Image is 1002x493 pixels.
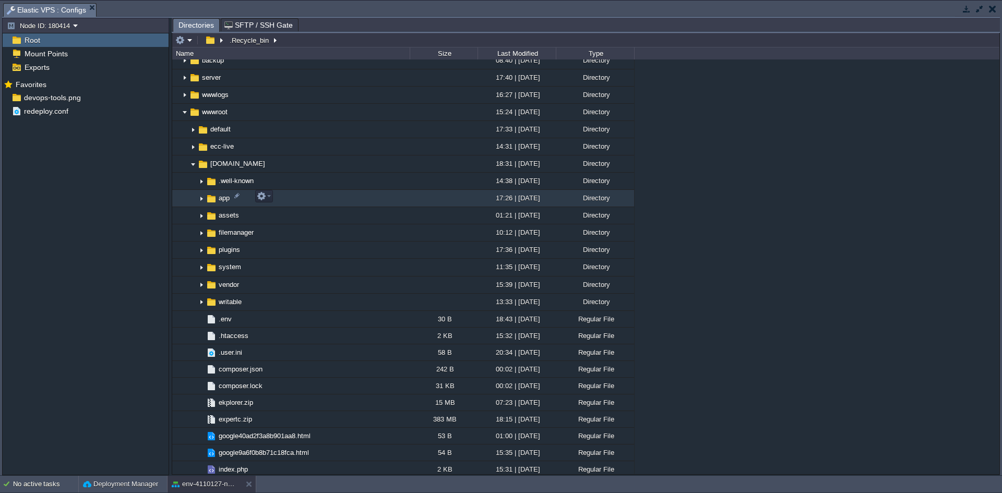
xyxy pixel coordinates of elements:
img: AMDAwAAAACH5BAEAAAAALAAAAAABAAEAAAICRAEAOw== [206,314,217,325]
img: AMDAwAAAACH5BAEAAAAALAAAAAABAAEAAAICRAEAOw== [206,193,217,205]
div: Directory [556,121,634,137]
img: AMDAwAAAACH5BAEAAAAALAAAAAABAAEAAAICRAEAOw== [197,411,206,427]
a: plugins [217,245,242,254]
img: AMDAwAAAACH5BAEAAAAALAAAAAABAAEAAAICRAEAOw== [206,380,217,392]
a: composer.json [217,365,264,374]
img: AMDAwAAAACH5BAEAAAAALAAAAAABAAEAAAICRAEAOw== [206,227,217,239]
a: Exports [22,63,51,72]
div: 31 KB [410,378,478,394]
img: AMDAwAAAACH5BAEAAAAALAAAAAABAAEAAAICRAEAOw== [197,173,206,189]
div: 01:00 | [DATE] [478,428,556,444]
img: AMDAwAAAACH5BAEAAAAALAAAAAABAAEAAAICRAEAOw== [206,262,217,273]
a: wwwroot [200,107,229,116]
div: Directory [556,207,634,223]
span: backup [200,56,225,65]
img: AMDAwAAAACH5BAEAAAAALAAAAAABAAEAAAICRAEAOw== [197,378,206,394]
a: default [209,125,232,134]
a: Root [22,35,42,45]
div: Regular File [556,311,634,327]
a: Mount Points [22,49,69,58]
div: 17:26 | [DATE] [478,190,556,206]
span: ecc-live [209,142,235,151]
img: AMDAwAAAACH5BAEAAAAALAAAAAABAAEAAAICRAEAOw== [189,89,200,101]
a: assets [217,211,241,220]
div: Type [557,47,634,59]
div: 11:35 | [DATE] [478,259,556,275]
div: Directory [556,104,634,120]
a: .user.ini [217,348,244,357]
img: AMDAwAAAACH5BAEAAAAALAAAAAABAAEAAAICRAEAOw== [197,225,206,241]
img: AMDAwAAAACH5BAEAAAAALAAAAAABAAEAAAICRAEAOw== [197,242,206,258]
img: AMDAwAAAACH5BAEAAAAALAAAAAABAAEAAAICRAEAOw== [197,394,206,411]
div: Regular File [556,411,634,427]
img: AMDAwAAAACH5BAEAAAAALAAAAAABAAEAAAICRAEAOw== [206,364,217,375]
a: wwwlogs [200,90,230,99]
div: 53 B [410,428,478,444]
img: AMDAwAAAACH5BAEAAAAALAAAAAABAAEAAAICRAEAOw== [189,72,200,83]
div: 2 KB [410,461,478,477]
span: app [217,194,231,202]
img: AMDAwAAAACH5BAEAAAAALAAAAAABAAEAAAICRAEAOw== [189,55,200,66]
div: 15:39 | [DATE] [478,276,556,293]
div: 08:40 | [DATE] [478,52,556,68]
a: vendor [217,280,241,289]
img: AMDAwAAAACH5BAEAAAAALAAAAAABAAEAAAICRAEAOw== [197,428,206,444]
img: AMDAwAAAACH5BAEAAAAALAAAAAABAAEAAAICRAEAOw== [206,176,217,187]
img: AMDAwAAAACH5BAEAAAAALAAAAAABAAEAAAICRAEAOw== [197,208,206,224]
img: AMDAwAAAACH5BAEAAAAALAAAAAABAAEAAAICRAEAOw== [206,296,217,308]
div: Directory [556,69,634,86]
a: devops-tools.png [22,93,82,102]
a: google9a6f0b8b71c18fca.html [217,448,311,457]
a: index.php [217,465,249,474]
img: AMDAwAAAACH5BAEAAAAALAAAAAABAAEAAAICRAEAOw== [197,260,206,276]
img: AMDAwAAAACH5BAEAAAAALAAAAAABAAEAAAICRAEAOw== [206,430,217,442]
a: server [200,73,222,82]
span: SFTP / SSH Gate [224,19,293,31]
div: 14:38 | [DATE] [478,173,556,189]
div: Regular File [556,344,634,360]
img: AMDAwAAAACH5BAEAAAAALAAAAAABAAEAAAICRAEAOw== [189,156,197,172]
span: Directories [178,19,214,32]
div: Directory [556,155,634,172]
a: [DOMAIN_NAME] [209,159,267,168]
div: 54 B [410,444,478,461]
div: Directory [556,276,634,293]
a: .env [217,315,233,323]
button: .Recycle_bin [228,35,271,45]
img: AMDAwAAAACH5BAEAAAAALAAAAAABAAEAAAICRAEAOw== [197,159,209,170]
img: AMDAwAAAACH5BAEAAAAALAAAAAABAAEAAAICRAEAOw== [206,447,217,459]
button: Deployment Manager [83,479,158,489]
a: system [217,262,243,271]
div: 15 MB [410,394,478,411]
div: Regular File [556,378,634,394]
div: Regular File [556,361,634,377]
a: redeploy.conf [22,106,70,116]
div: 2 KB [410,328,478,344]
div: 01:21 | [DATE] [478,207,556,223]
div: 00:02 | [DATE] [478,378,556,394]
div: 14:31 | [DATE] [478,138,556,154]
span: .well-known [217,176,255,185]
img: AMDAwAAAACH5BAEAAAAALAAAAAABAAEAAAICRAEAOw== [181,53,189,69]
div: 00:02 | [DATE] [478,361,556,377]
span: Elastic VPS : Configs [7,4,86,17]
div: 58 B [410,344,478,360]
div: Directory [556,190,634,206]
input: Click to enter the path [172,33,999,47]
span: google40ad2f3a8b901aa8.html [217,431,312,440]
img: AMDAwAAAACH5BAEAAAAALAAAAAABAAEAAAICRAEAOw== [197,124,209,136]
div: Directory [556,224,634,241]
img: AMDAwAAAACH5BAEAAAAALAAAAAABAAEAAAICRAEAOw== [206,210,217,222]
div: 15:32 | [DATE] [478,328,556,344]
div: 10:12 | [DATE] [478,224,556,241]
img: AMDAwAAAACH5BAEAAAAALAAAAAABAAEAAAICRAEAOw== [197,277,206,293]
img: AMDAwAAAACH5BAEAAAAALAAAAAABAAEAAAICRAEAOw== [206,397,217,408]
